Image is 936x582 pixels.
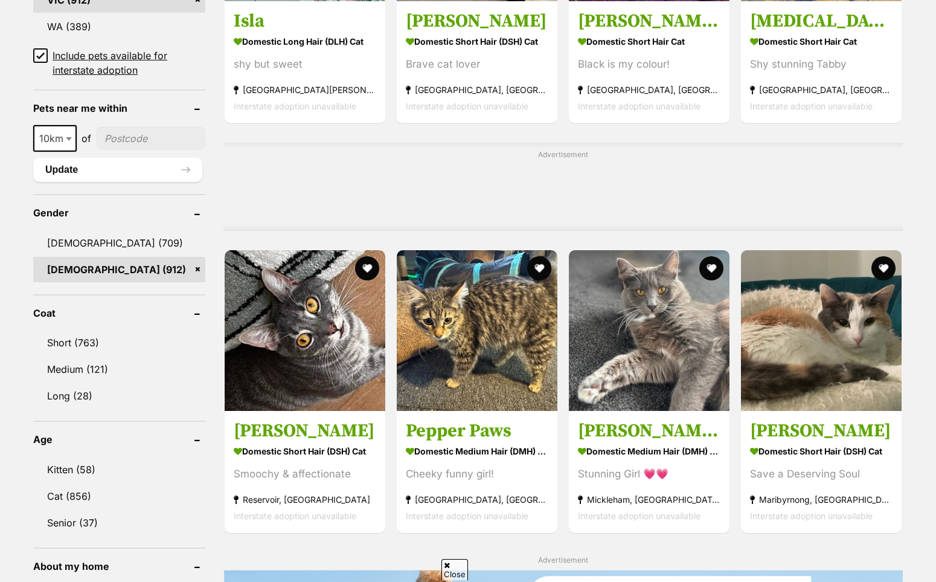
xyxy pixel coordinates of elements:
span: Interstate adoption unavailable [234,101,356,111]
h3: Isla [234,10,376,33]
a: Medium (121) [33,357,205,382]
strong: Domestic Short Hair (DSH) Cat [406,33,548,50]
strong: [GEOGRAPHIC_DATA][PERSON_NAME][GEOGRAPHIC_DATA] [234,82,376,98]
a: Cat (856) [33,483,205,509]
header: Pets near me within [33,103,205,114]
div: Save a Deserving Soul [750,467,893,483]
a: WA (389) [33,14,205,39]
button: favourite [699,256,723,280]
a: Long (28) [33,383,205,409]
span: Advertisement [538,555,588,564]
strong: Maribyrnong, [GEOGRAPHIC_DATA] [750,492,893,508]
header: Age [33,434,205,445]
div: Advertisement [223,143,903,231]
div: Brave cat lover [406,56,548,73]
strong: Domestic Short Hair (DSH) Cat [750,443,893,461]
a: Include pets available for interstate adoption [33,48,205,77]
button: favourite [355,256,379,280]
a: [MEDICAL_DATA] ** 2nd Chance Cat Rescue ** Domestic Short Hair Cat Shy stunning Tabby [GEOGRAPHIC... [741,1,902,123]
a: Senior (37) [33,510,205,535]
button: Update [33,158,202,182]
div: Shy stunning Tabby [750,56,893,73]
img: Sally - Domestic Short Hair (DSH) Cat [225,250,385,411]
strong: [GEOGRAPHIC_DATA], [GEOGRAPHIC_DATA] [406,82,548,98]
h3: Pepper Paws [406,420,548,443]
span: Interstate adoption unavailable [234,511,356,522]
a: Isla Domestic Long Hair (DLH) Cat shy but sweet [GEOGRAPHIC_DATA][PERSON_NAME][GEOGRAPHIC_DATA] I... [225,1,385,123]
header: About my home [33,561,205,572]
span: Include pets available for interstate adoption [53,48,205,77]
span: 10km [34,130,75,147]
a: Kitten (58) [33,457,205,482]
strong: [GEOGRAPHIC_DATA], [GEOGRAPHIC_DATA] [750,82,893,98]
span: 10km [33,125,77,152]
a: [PERSON_NAME] Bunjil **2nd Chance Cat Rescue** Domestic Short Hair Cat Black is my colour! [GEOGR... [569,1,729,123]
strong: Domestic Short Hair (DSH) Cat [234,443,376,461]
a: [PERSON_NAME] Domestic Short Hair (DSH) Cat Brave cat lover [GEOGRAPHIC_DATA], [GEOGRAPHIC_DATA] ... [397,1,557,123]
img: Angelina - Domestic Short Hair (DSH) Cat [741,250,902,411]
span: Interstate adoption unavailable [750,101,873,111]
strong: [GEOGRAPHIC_DATA], [GEOGRAPHIC_DATA] [406,492,548,508]
h3: [PERSON_NAME] Bunjil **2nd Chance Cat Rescue** [578,10,720,33]
a: [PERSON_NAME] 🌷 Domestic Medium Hair (DMH) Cat Stunning Girl 💗💗 Mickleham, [GEOGRAPHIC_DATA] Inte... [569,411,729,534]
h3: [PERSON_NAME] [750,420,893,443]
strong: Domestic Short Hair Cat [578,33,720,50]
span: Interstate adoption unavailable [750,511,873,522]
strong: [GEOGRAPHIC_DATA], [GEOGRAPHIC_DATA] [578,82,720,98]
strong: Mickleham, [GEOGRAPHIC_DATA] [578,492,720,508]
span: of [82,131,91,146]
img: Pepper Paws - Domestic Medium Hair (DMH) Cat [397,250,557,411]
header: Coat [33,308,205,318]
a: [DEMOGRAPHIC_DATA] (709) [33,230,205,256]
h3: [PERSON_NAME] 🌷 [578,420,720,443]
div: Smoochy & affectionate [234,467,376,483]
span: Close [441,559,468,580]
button: favourite [871,256,896,280]
strong: Domestic Long Hair (DLH) Cat [234,33,376,50]
button: favourite [527,256,551,280]
a: Short (763) [33,330,205,355]
strong: Domestic Medium Hair (DMH) Cat [406,443,548,461]
span: Interstate adoption unavailable [578,511,700,522]
h3: [MEDICAL_DATA] ** 2nd Chance Cat Rescue ** [750,10,893,33]
a: Pepper Paws Domestic Medium Hair (DMH) Cat Cheeky funny girl! [GEOGRAPHIC_DATA], [GEOGRAPHIC_DATA... [397,411,557,534]
a: [PERSON_NAME] Domestic Short Hair (DSH) Cat Save a Deserving Soul Maribyrnong, [GEOGRAPHIC_DATA] ... [741,411,902,534]
span: Interstate adoption unavailable [578,101,700,111]
h3: [PERSON_NAME] [234,420,376,443]
h3: [PERSON_NAME] [406,10,548,33]
div: Black is my colour! [578,56,720,73]
strong: Domestic Short Hair Cat [750,33,893,50]
div: Stunning Girl 💗💗 [578,467,720,483]
img: Hilda 🌷 - Domestic Medium Hair (DMH) Cat [569,250,729,411]
input: postcode [96,127,205,150]
strong: Reservoir, [GEOGRAPHIC_DATA] [234,492,376,508]
header: Gender [33,207,205,218]
a: [DEMOGRAPHIC_DATA] (912) [33,257,205,282]
span: Interstate adoption unavailable [406,101,528,111]
span: Interstate adoption unavailable [406,511,528,522]
div: shy but sweet [234,56,376,73]
strong: Domestic Medium Hair (DMH) Cat [578,443,720,461]
a: [PERSON_NAME] Domestic Short Hair (DSH) Cat Smoochy & affectionate Reservoir, [GEOGRAPHIC_DATA] I... [225,411,385,534]
div: Cheeky funny girl! [406,467,548,483]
